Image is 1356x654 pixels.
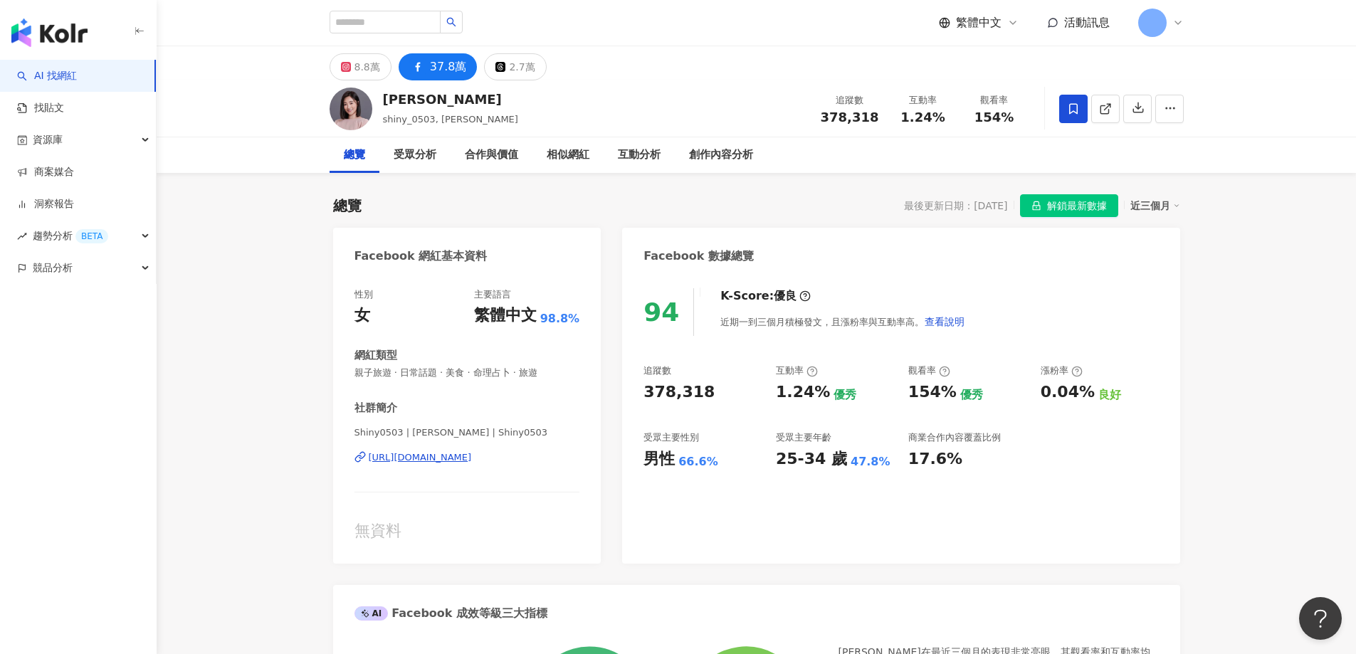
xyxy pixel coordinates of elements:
[17,69,77,83] a: searchAI 找網紅
[509,57,535,77] div: 2.7萬
[834,387,856,403] div: 優秀
[330,53,391,80] button: 8.8萬
[383,114,518,125] span: shiny_0503, [PERSON_NAME]
[354,426,580,439] span: Shiny0503 | [PERSON_NAME] | Shiny0503
[333,196,362,216] div: 總覽
[17,101,64,115] a: 找貼文
[540,311,580,327] span: 98.8%
[1041,364,1083,377] div: 漲粉率
[908,448,962,470] div: 17.6%
[75,229,108,243] div: BETA
[776,381,830,404] div: 1.24%
[33,252,73,284] span: 競品分析
[11,19,88,47] img: logo
[17,231,27,241] span: rise
[956,15,1002,31] span: 繁體中文
[474,288,511,301] div: 主要語言
[720,307,965,336] div: 近期一到三個月積極發文，且漲粉率與互動率高。
[904,200,1007,211] div: 最後更新日期：[DATE]
[383,90,518,108] div: [PERSON_NAME]
[354,248,488,264] div: Facebook 網紅基本資料
[344,147,365,164] div: 總覽
[354,606,548,621] div: Facebook 成效等級三大指標
[1047,195,1107,218] span: 解鎖最新數據
[1064,16,1110,29] span: 活動訊息
[821,110,879,125] span: 378,318
[643,364,671,377] div: 追蹤數
[354,288,373,301] div: 性別
[774,288,797,304] div: 優良
[17,197,74,211] a: 洞察報告
[776,364,818,377] div: 互動率
[446,17,456,27] span: search
[1041,381,1095,404] div: 0.04%
[643,431,699,444] div: 受眾主要性別
[354,401,397,416] div: 社群簡介
[851,454,890,470] div: 47.8%
[1299,597,1342,640] iframe: Help Scout Beacon - Open
[1098,387,1121,403] div: 良好
[776,431,831,444] div: 受眾主要年齡
[678,454,718,470] div: 66.6%
[394,147,436,164] div: 受眾分析
[354,451,580,464] a: [URL][DOMAIN_NAME]
[974,110,1014,125] span: 154%
[896,93,950,107] div: 互動率
[967,93,1021,107] div: 觀看率
[900,110,945,125] span: 1.24%
[330,88,372,130] img: KOL Avatar
[821,93,879,107] div: 追蹤數
[643,381,715,404] div: 378,318
[369,451,472,464] div: [URL][DOMAIN_NAME]
[354,348,397,363] div: 網紅類型
[430,57,467,77] div: 37.8萬
[643,448,675,470] div: 男性
[354,606,389,621] div: AI
[643,297,679,327] div: 94
[924,307,965,336] button: 查看說明
[354,305,370,327] div: 女
[925,316,965,327] span: 查看說明
[33,220,108,252] span: 趨勢分析
[484,53,546,80] button: 2.7萬
[908,364,950,377] div: 觀看率
[720,288,811,304] div: K-Score :
[643,248,754,264] div: Facebook 數據總覽
[474,305,537,327] div: 繁體中文
[547,147,589,164] div: 相似網紅
[354,366,580,379] span: 親子旅遊 · 日常話題 · 美食 · 命理占卜 · 旅遊
[776,448,847,470] div: 25-34 歲
[399,53,478,80] button: 37.8萬
[33,124,63,156] span: 資源庫
[689,147,753,164] div: 創作內容分析
[354,57,380,77] div: 8.8萬
[1031,201,1041,211] span: lock
[17,165,74,179] a: 商案媒合
[465,147,518,164] div: 合作與價值
[1020,194,1118,217] button: 解鎖最新數據
[618,147,661,164] div: 互動分析
[354,520,580,542] div: 無資料
[1130,196,1180,215] div: 近三個月
[960,387,983,403] div: 優秀
[908,431,1001,444] div: 商業合作內容覆蓋比例
[908,381,957,404] div: 154%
